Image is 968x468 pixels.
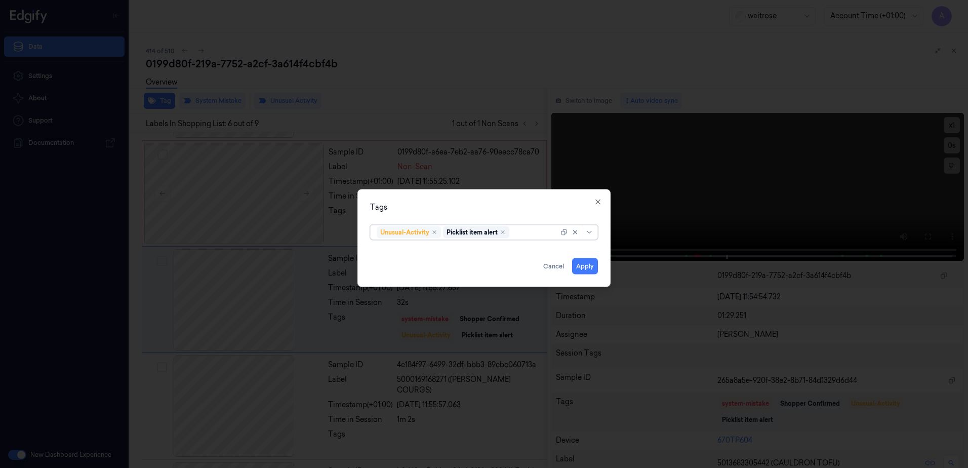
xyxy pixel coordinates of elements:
div: Picklist item alert [447,228,498,237]
div: Remove ,Unusual-Activity [431,229,437,236]
div: Unusual-Activity [380,228,429,237]
button: Cancel [539,258,568,275]
div: Tags [370,202,598,213]
button: Apply [572,258,598,275]
div: Remove ,Picklist item alert [500,229,506,236]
